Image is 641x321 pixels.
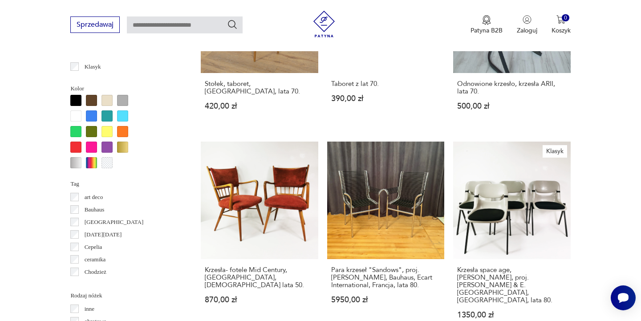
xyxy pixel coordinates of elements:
p: Rodzaj nóżek [70,291,179,301]
img: Patyna - sklep z meblami i dekoracjami vintage [311,11,337,37]
p: ceramika [85,255,106,264]
div: 0 [562,14,569,22]
p: Kolor [70,84,179,93]
p: Zaloguj [517,26,537,35]
p: Bauhaus [85,205,105,215]
p: 5950,00 zł [331,296,440,304]
h3: Taboret z lat 70. [331,80,440,88]
p: art deco [85,192,103,202]
p: Klasyk [85,62,101,72]
p: 390,00 zł [331,95,440,102]
p: [DATE][DATE] [85,230,122,240]
img: Ikona medalu [482,15,491,25]
p: Patyna B2B [471,26,503,35]
p: Koszyk [552,26,571,35]
p: Chodzież [85,267,106,277]
button: Szukaj [227,19,238,30]
a: Sprzedawaj [70,22,120,28]
h3: Krzesła space age, [PERSON_NAME], proj. [PERSON_NAME] & E. [GEOGRAPHIC_DATA], [GEOGRAPHIC_DATA], ... [457,266,566,304]
img: Ikona koszyka [556,15,565,24]
p: Cepelia [85,242,102,252]
p: Tag [70,179,179,189]
p: 1350,00 zł [457,311,566,319]
p: Ćmielów [85,280,106,289]
iframe: Smartsupp widget button [611,285,636,310]
button: 0Koszyk [552,15,571,35]
button: Patyna B2B [471,15,503,35]
p: inne [85,304,94,314]
p: 420,00 zł [205,102,314,110]
button: Zaloguj [517,15,537,35]
p: 500,00 zł [457,102,566,110]
h3: Krzesła- fotele Mid Century, [GEOGRAPHIC_DATA], [DEMOGRAPHIC_DATA] lata 50. [205,266,314,289]
p: [GEOGRAPHIC_DATA] [85,217,144,227]
img: Ikonka użytkownika [523,15,531,24]
h3: Para krzeseł "Sandows", proj. [PERSON_NAME], Bauhaus, Ecart International, Francja, lata 80. [331,266,440,289]
h3: Stołek, taboret, [GEOGRAPHIC_DATA], lata 70. [205,80,314,95]
p: 870,00 zł [205,296,314,304]
h3: Odnowione krzesło, krzesła ARII, lata 70. [457,80,566,95]
button: Sprzedawaj [70,16,120,33]
a: Ikona medaluPatyna B2B [471,15,503,35]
